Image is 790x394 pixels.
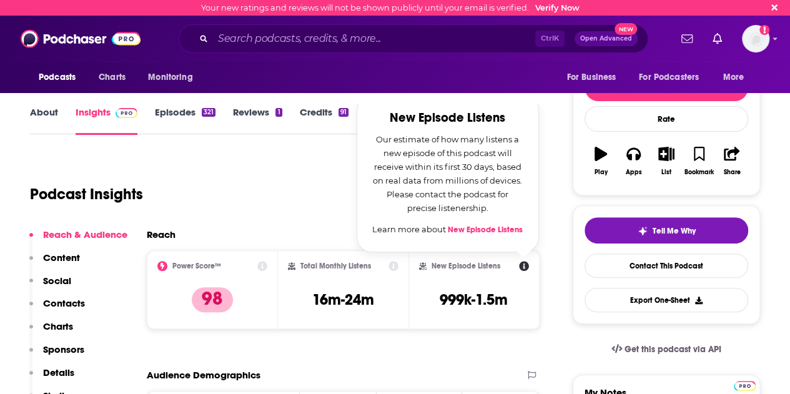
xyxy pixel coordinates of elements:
button: Apps [617,139,649,184]
h3: 16m-24m [312,290,374,309]
p: Sponsors [43,343,84,355]
button: Export One-Sheet [585,288,748,312]
span: Monitoring [148,69,192,86]
button: Bookmark [683,139,715,184]
span: Tell Me Why [653,226,696,236]
button: Play [585,139,617,184]
button: Reach & Audience [29,229,127,252]
a: New Episode Listens [448,225,523,235]
button: tell me why sparkleTell Me Why [585,217,748,244]
span: For Business [566,69,616,86]
a: About [30,106,58,135]
button: open menu [30,66,92,89]
p: Charts [43,320,73,332]
h2: Total Monthly Listens [300,262,371,270]
div: Rate [585,106,748,132]
button: Details [29,367,74,390]
img: Podchaser Pro [734,381,756,391]
svg: Email not verified [759,25,769,35]
span: New [615,23,637,35]
button: Contacts [29,297,85,320]
button: Show profile menu [742,25,769,52]
div: List [661,169,671,176]
div: Apps [626,169,642,176]
h2: New Episode Listens [372,111,523,125]
button: open menu [139,66,209,89]
a: Get this podcast via API [601,334,731,365]
div: 321 [202,108,215,117]
button: Social [29,275,71,298]
a: Charts [91,66,133,89]
span: More [723,69,744,86]
p: Learn more about [372,222,523,237]
span: Podcasts [39,69,76,86]
img: Podchaser - Follow, Share and Rate Podcasts [21,27,141,51]
p: Contacts [43,297,85,309]
img: Podchaser Pro [116,108,137,118]
span: Open Advanced [580,36,632,42]
img: tell me why sparkle [638,226,648,236]
span: For Podcasters [639,69,699,86]
h2: Reach [147,229,175,240]
div: Your new ratings and reviews will not be shown publicly until your email is verified. [201,3,580,12]
span: Get this podcast via API [625,344,721,355]
a: InsightsPodchaser Pro [76,106,137,135]
span: Ctrl K [535,31,565,47]
h2: Power Score™ [172,262,221,270]
a: Contact This Podcast [585,254,748,278]
p: Our estimate of how many listens a new episode of this podcast will receive within its first 30 d... [372,132,523,215]
button: Content [29,252,80,275]
button: open menu [631,66,717,89]
button: open menu [558,66,631,89]
p: Details [43,367,74,378]
button: Share [716,139,748,184]
div: 91 [338,108,348,117]
button: open menu [714,66,760,89]
div: Play [595,169,608,176]
button: List [650,139,683,184]
div: 1 [275,108,282,117]
p: Reach & Audience [43,229,127,240]
button: Open AdvancedNew [575,31,638,46]
h3: 999k-1.5m [440,290,508,309]
h2: New Episode Listens [432,262,500,270]
a: Pro website [734,379,756,391]
div: Share [723,169,740,176]
div: Search podcasts, credits, & more... [179,24,648,53]
a: Show notifications dropdown [708,28,727,49]
a: Credits91 [300,106,348,135]
a: Episodes321 [155,106,215,135]
img: User Profile [742,25,769,52]
p: Content [43,252,80,263]
h2: Audience Demographics [147,369,260,381]
a: Show notifications dropdown [676,28,698,49]
button: Charts [29,320,73,343]
p: Social [43,275,71,287]
h1: Podcast Insights [30,185,143,204]
div: Bookmark [684,169,714,176]
span: Charts [99,69,126,86]
button: Sponsors [29,343,84,367]
a: Reviews1 [233,106,282,135]
p: 98 [192,287,233,312]
input: Search podcasts, credits, & more... [213,29,535,49]
a: Verify Now [535,3,580,12]
span: Logged in as jbarbour [742,25,769,52]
